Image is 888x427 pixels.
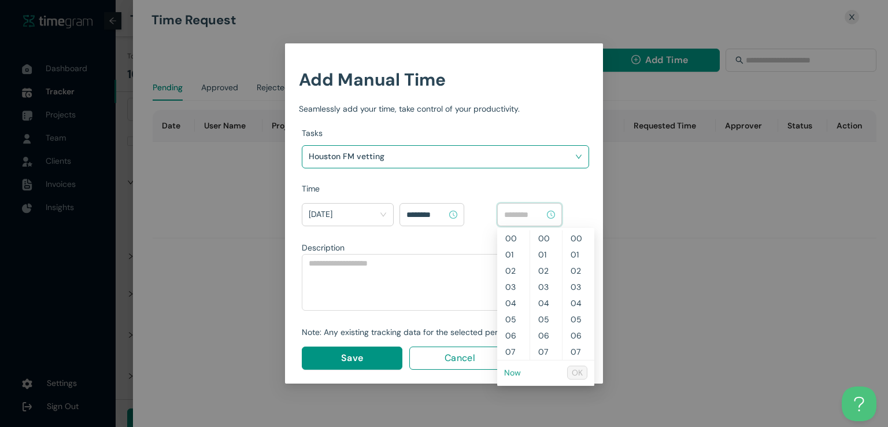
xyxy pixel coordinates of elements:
div: 05 [563,311,594,327]
button: Cancel [409,347,510,370]
div: Description [302,241,584,254]
div: 04 [530,295,562,311]
div: 02 [530,263,562,279]
div: 03 [497,279,530,295]
div: 06 [563,327,594,344]
h1: Add Manual Time [299,66,589,93]
div: Note: Any existing tracking data for the selected period will be overwritten [302,326,584,338]
div: 04 [563,295,594,311]
div: 06 [497,327,530,344]
div: 00 [530,230,562,246]
div: Tasks [302,127,589,139]
div: 05 [530,311,562,327]
div: 04 [497,295,530,311]
div: 02 [497,263,530,279]
div: 03 [563,279,594,295]
div: 07 [530,344,562,360]
div: 05 [497,311,530,327]
div: 01 [530,246,562,263]
div: 01 [497,246,530,263]
div: Time [302,182,589,195]
span: Today [309,205,387,224]
div: 07 [563,344,594,360]
div: 07 [497,344,530,360]
div: 00 [497,230,530,246]
div: 03 [530,279,562,295]
div: 00 [563,230,594,246]
a: Now [504,367,521,378]
div: 01 [563,246,594,263]
iframe: Toggle Customer Support [842,386,876,421]
span: Cancel [445,351,475,365]
div: 02 [563,263,594,279]
div: 06 [530,327,562,344]
button: OK [567,366,587,380]
button: Save [302,347,402,370]
span: Save [341,351,363,365]
div: Seamlessly add your time, take control of your productivity. [299,102,589,115]
h1: Houston FM vetting [309,148,445,165]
